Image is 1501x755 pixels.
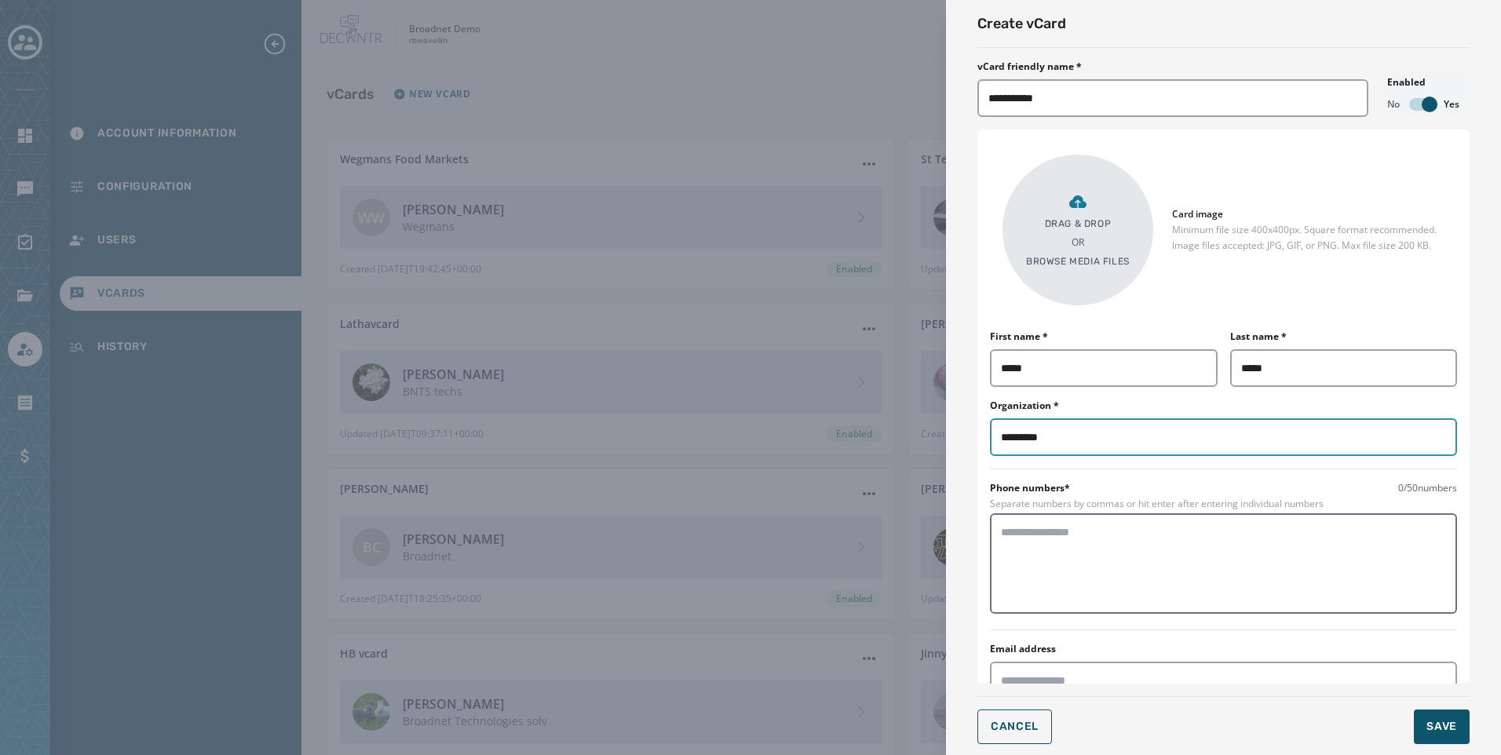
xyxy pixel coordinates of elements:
[1026,255,1130,268] p: Browse media files
[1398,482,1457,494] span: 0 / 50 numbers
[1072,236,1084,249] p: OR
[977,13,1470,35] h2: Create vCard
[990,498,1457,510] span: Separate numbers by commas or hit enter after entering individual numbers
[1444,98,1459,111] span: Yes
[1230,330,1287,343] label: Last name *
[1045,217,1112,230] p: Drag & Drop
[1426,719,1457,735] span: Save
[1172,239,1437,252] span: Image files accepted: JPG, GIF, or PNG. Max file size 200 KB.
[1414,709,1470,744] button: Save
[1172,224,1437,236] span: Minimum file size 400x400px. Square format recommended.
[977,709,1052,744] button: Cancel
[990,399,1059,412] label: Organization *
[1172,208,1437,221] span: Card image
[990,330,1048,343] label: First name *
[990,643,1056,655] label: Email address
[1387,76,1463,89] label: Enabled
[977,60,1082,73] label: vCard friendly name *
[1387,98,1400,111] span: No
[991,720,1039,733] span: Cancel
[990,482,1070,494] label: Phone numbers*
